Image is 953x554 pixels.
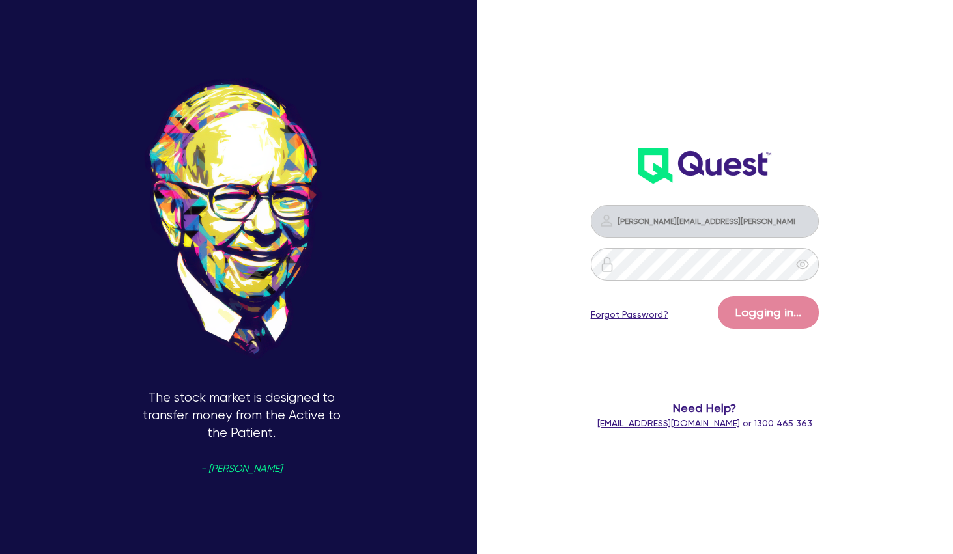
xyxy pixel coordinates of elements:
[599,256,615,272] img: icon-password
[796,258,809,271] span: eye
[597,418,812,428] span: or 1300 465 363
[597,418,740,428] a: [EMAIL_ADDRESS][DOMAIN_NAME]
[201,464,282,474] span: - [PERSON_NAME]
[599,213,614,229] img: icon-password
[638,148,771,184] img: wH2k97JdezQIQAAAABJRU5ErkJggg==
[591,308,668,322] a: Forgot Password?
[718,296,819,329] button: Logging in...
[591,205,819,238] input: Email address
[582,399,827,417] span: Need Help?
